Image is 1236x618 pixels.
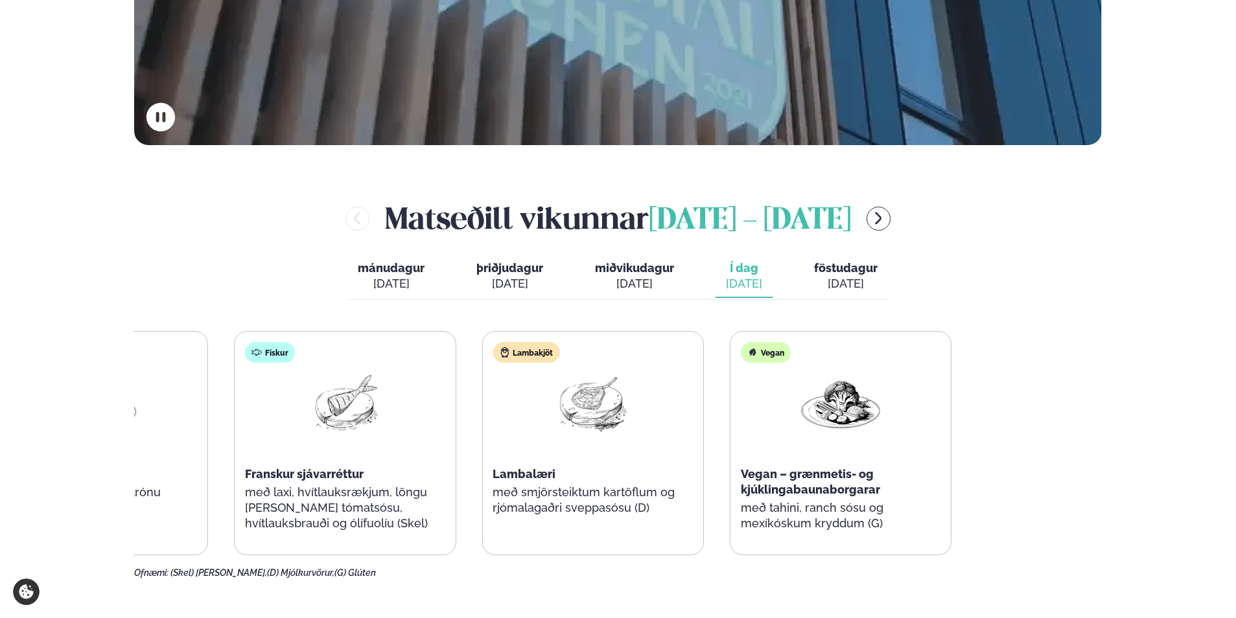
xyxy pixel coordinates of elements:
span: (Skel) [PERSON_NAME], [170,567,267,578]
span: Lambalæri [493,467,555,481]
span: miðvikudagur [595,261,674,275]
div: [DATE] [358,276,425,292]
span: föstudagur [814,261,878,275]
div: Lambakjöt [493,342,559,363]
button: föstudagur [DATE] [804,255,888,298]
div: Fiskur [245,342,295,363]
button: miðvikudagur [DATE] [585,255,684,298]
span: Í dag [726,260,762,276]
span: Franskur sjávarréttur [245,467,364,481]
a: Cookie settings [13,578,40,605]
span: Ofnæmi: [134,567,169,578]
img: fish.svg [251,347,262,358]
img: Vegan.svg [747,347,758,358]
div: [DATE] [595,276,674,292]
p: með laxi, hvítlauksrækjum, löngu [PERSON_NAME] tómatsósu, hvítlauksbrauði og ólífuolíu (Skel) [245,485,445,531]
span: Vegan – grænmetis- og kjúklingabaunaborgarar [741,467,880,496]
div: [DATE] [814,276,878,292]
p: með smjörsteiktum kartöflum og rjómalagaðri sveppasósu (D) [493,485,692,516]
button: þriðjudagur [DATE] [466,255,554,298]
img: Lamb.svg [499,347,509,358]
button: Í dag [DATE] [716,255,773,298]
img: Soup.png [56,373,139,433]
span: þriðjudagur [476,261,543,275]
span: (D) Mjólkurvörur, [267,567,334,578]
div: Vegan [741,342,791,363]
button: menu-btn-right [867,207,891,231]
span: mánudagur [358,261,425,275]
img: Vegan.png [799,373,882,433]
div: [DATE] [476,276,543,292]
div: [DATE] [726,276,762,292]
img: Fish.png [303,373,386,433]
button: menu-btn-left [345,207,369,231]
img: Lamb-Meat.png [551,373,634,433]
p: með tahini, ranch sósu og mexíkóskum kryddum (G) [741,500,940,531]
h2: Matseðill vikunnar [385,197,851,239]
button: mánudagur [DATE] [347,255,435,298]
span: (G) Glúten [334,567,376,578]
span: [DATE] - [DATE] [649,207,851,235]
